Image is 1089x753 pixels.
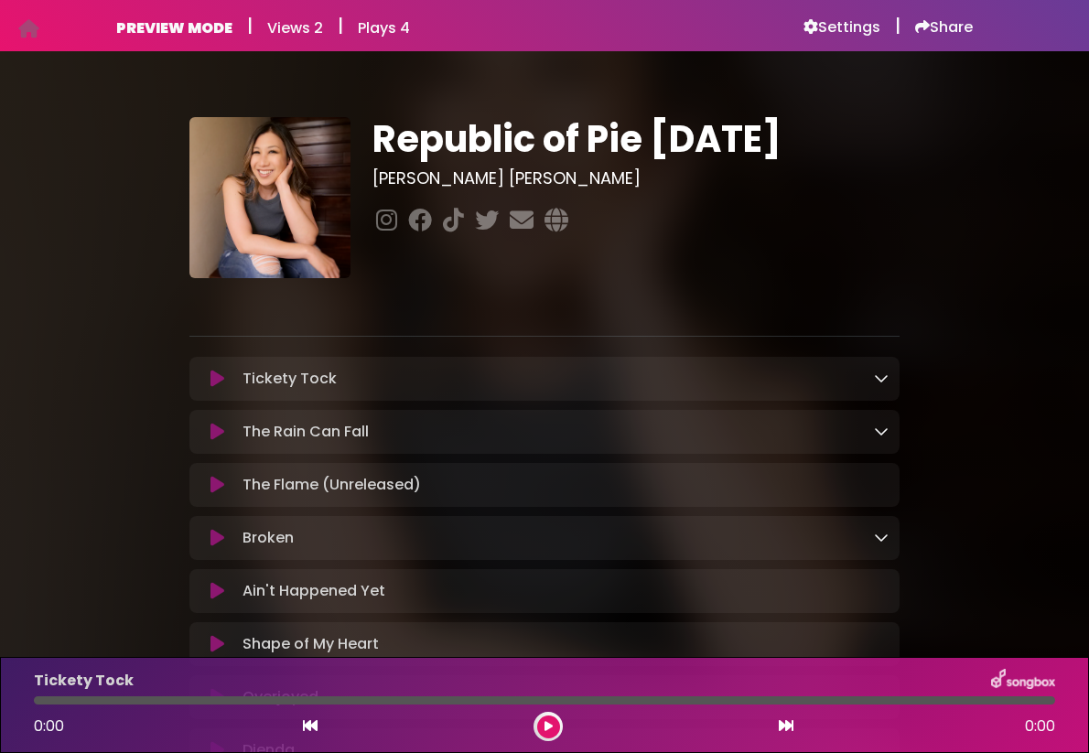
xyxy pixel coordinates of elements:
[116,19,232,37] h6: PREVIEW MODE
[243,580,385,602] p: Ain't Happened Yet
[243,474,421,496] p: The Flame (Unreleased)
[915,18,973,37] a: Share
[243,368,337,390] p: Tickety Tock
[803,18,880,37] a: Settings
[895,15,900,37] h5: |
[1025,715,1055,737] span: 0:00
[243,421,369,443] p: The Rain Can Fall
[247,15,253,37] h5: |
[338,15,343,37] h5: |
[34,670,134,692] p: Tickety Tock
[267,19,323,37] h6: Views 2
[189,117,350,278] img: evpWN1MNTAC1lWmJaU8g
[358,19,410,37] h6: Plays 4
[243,527,294,549] p: Broken
[243,633,379,655] p: Shape of My Heart
[372,117,900,161] h1: Republic of Pie [DATE]
[34,715,64,737] span: 0:00
[372,168,900,188] h3: [PERSON_NAME] [PERSON_NAME]
[991,669,1055,693] img: songbox-logo-white.png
